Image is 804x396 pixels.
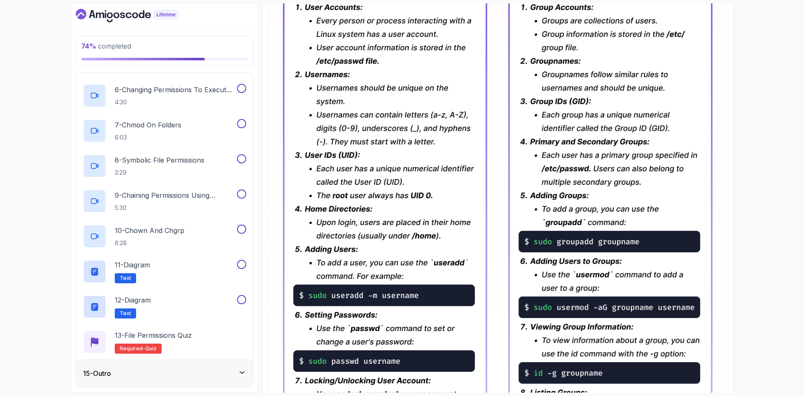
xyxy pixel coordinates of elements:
span: Required- [120,345,145,352]
p: 8 - Symbolic File Permissions [115,155,204,165]
button: 11-DiagramText [83,260,246,283]
a: Dashboard [76,9,198,22]
p: 11 - Diagram [115,260,150,270]
p: 9 - Chaining Permissions Using Symbolic Notation [115,190,235,200]
p: 6:03 [115,133,181,142]
button: 15-Outro [76,360,253,387]
button: 12-DiagramText [83,295,246,318]
p: 6:28 [115,239,184,247]
p: 7 - chmod On Folders [115,120,181,130]
p: 4:30 [115,98,235,106]
span: Text [120,310,131,317]
span: quiz [145,345,157,352]
button: 10-chown And chgrp6:28 [83,225,246,248]
button: 7-chmod On Folders6:03 [83,119,246,142]
h3: 15 - Outro [83,368,111,378]
span: 74 % [81,42,96,50]
span: Text [120,275,131,282]
p: 10 - chown And chgrp [115,225,184,236]
button: 6-Changing Permissions To Execute (Running) Scripts4:30 [83,84,246,107]
p: 12 - Diagram [115,295,151,305]
p: 6 - Changing Permissions To Execute (Running) Scripts [115,85,235,95]
p: 3:29 [115,168,204,177]
p: 5:30 [115,204,235,212]
p: 13 - File Permissions Quiz [115,330,192,340]
button: 13-File Permissions QuizRequired-quiz [83,330,246,354]
button: 8-Symbolic File Permissions3:29 [83,154,246,178]
button: 9-Chaining Permissions Using Symbolic Notation5:30 [83,189,246,213]
span: completed [81,42,131,50]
